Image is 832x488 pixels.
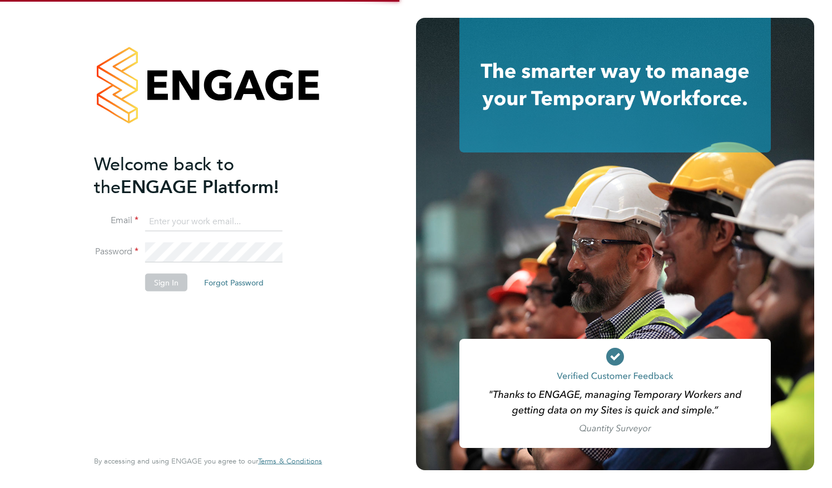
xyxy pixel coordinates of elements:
a: Terms & Conditions [258,457,322,466]
span: By accessing and using ENGAGE you agree to our [94,456,322,466]
label: Email [94,215,138,226]
input: Enter your work email... [145,211,283,231]
span: Terms & Conditions [258,456,322,466]
label: Password [94,246,138,258]
button: Forgot Password [195,274,273,292]
span: Welcome back to the [94,153,234,198]
h2: ENGAGE Platform! [94,152,311,198]
button: Sign In [145,274,187,292]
